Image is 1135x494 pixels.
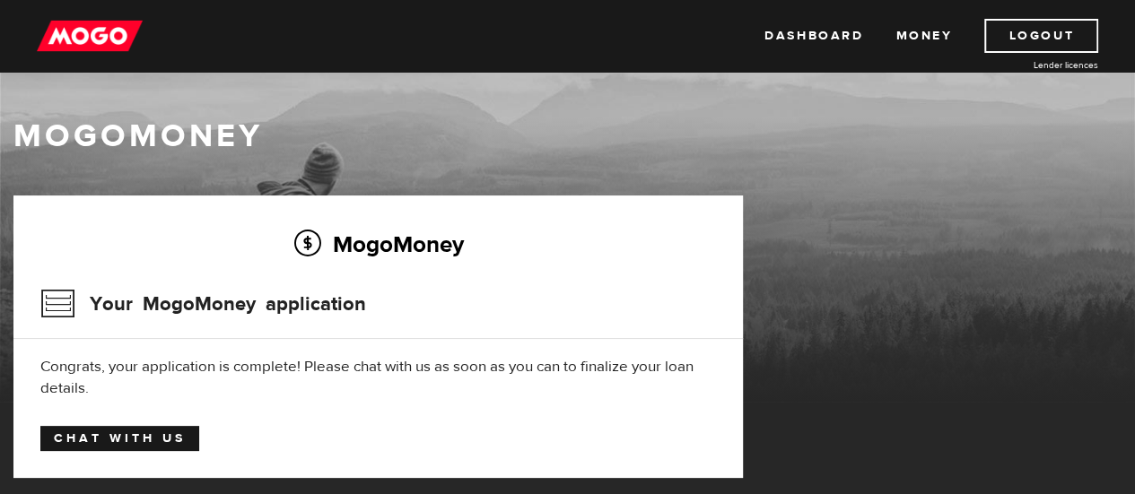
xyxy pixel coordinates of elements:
a: Dashboard [764,19,863,53]
a: Lender licences [964,58,1098,72]
div: Congrats, your application is complete! Please chat with us as soon as you can to finalize your l... [40,356,716,399]
a: Chat with us [40,426,199,451]
h1: MogoMoney [13,117,1122,155]
img: mogo_logo-11ee424be714fa7cbb0f0f49df9e16ec.png [37,19,143,53]
a: Logout [984,19,1098,53]
a: Money [895,19,952,53]
h2: MogoMoney [40,225,716,263]
h3: Your MogoMoney application [40,281,366,327]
